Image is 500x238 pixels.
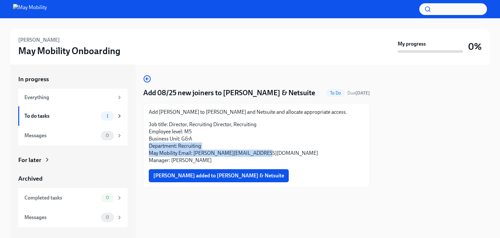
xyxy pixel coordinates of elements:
[102,215,113,220] span: 0
[149,121,364,164] p: Job title: Director, Recruiting Director, Recruiting Employee level: M5 Business Unit: G&A Depart...
[398,40,426,48] strong: My progress
[153,172,284,179] span: [PERSON_NAME] added to [PERSON_NAME] & Netsuite
[24,132,98,139] div: Messages
[18,45,120,57] h3: May Mobility Onboarding
[18,156,41,164] div: For later
[102,195,113,200] span: 0
[149,109,364,116] p: Add [PERSON_NAME] to [PERSON_NAME] and Netsuite and allocate appropriate access.
[347,90,370,96] span: August 23rd, 2025 09:00
[24,94,114,101] div: Everything
[24,214,98,221] div: Messages
[326,91,345,96] span: To Do
[143,88,315,98] h4: Add 08/25 new joiners to [PERSON_NAME] & Netsuite
[18,126,128,145] a: Messages0
[355,90,370,96] strong: [DATE]
[347,90,370,96] span: Due
[24,112,98,120] div: To do tasks
[18,75,128,83] a: In progress
[18,156,128,164] a: For later
[149,169,289,182] button: [PERSON_NAME] added to [PERSON_NAME] & Netsuite
[18,188,128,208] a: Completed tasks0
[18,106,128,126] a: To do tasks1
[18,208,128,227] a: Messages0
[103,113,112,118] span: 1
[13,4,47,14] img: May Mobility
[24,194,98,201] div: Completed tasks
[18,37,60,44] h6: [PERSON_NAME]
[18,89,128,106] a: Everything
[102,133,113,138] span: 0
[18,174,128,183] a: Archived
[468,41,482,52] h3: 0%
